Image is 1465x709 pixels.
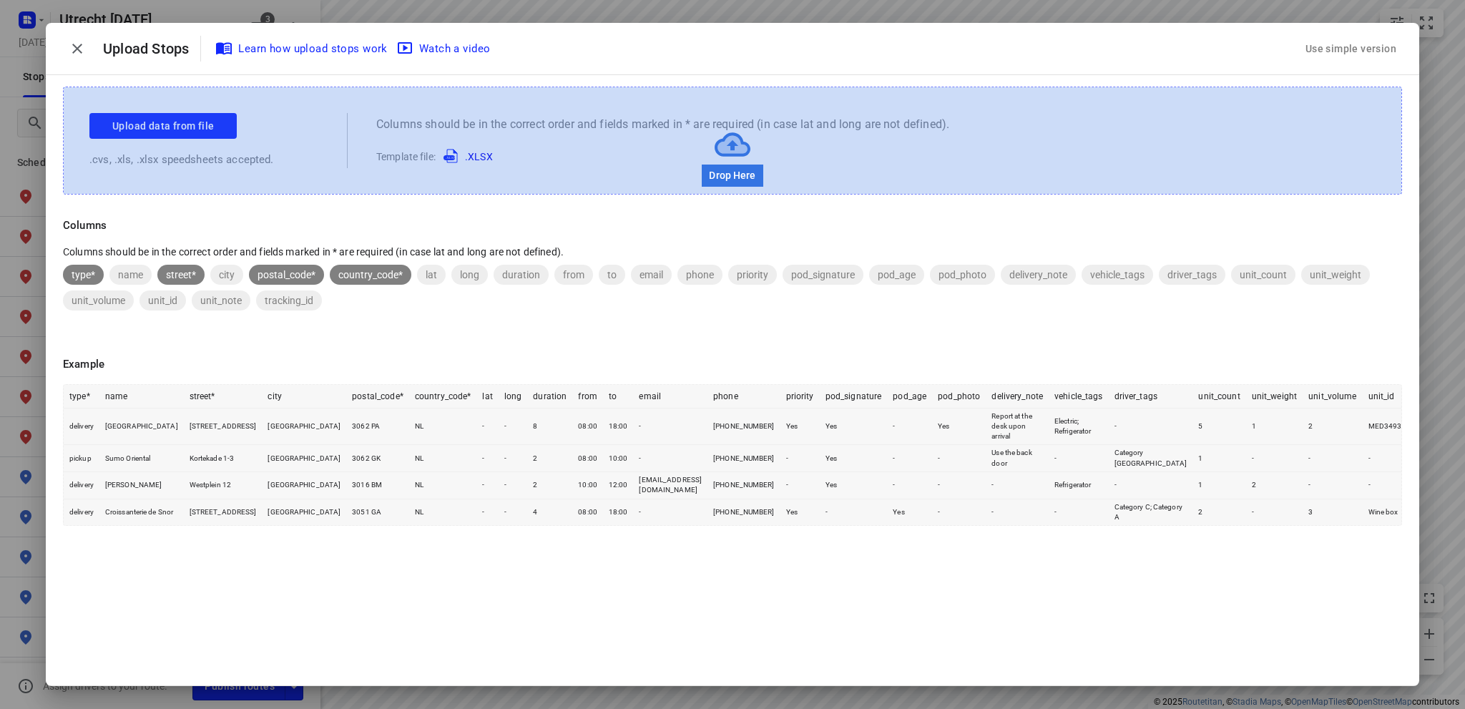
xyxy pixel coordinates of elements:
[1192,472,1245,499] td: 1
[1246,472,1303,499] td: 2
[1303,499,1362,525] td: 3
[99,385,184,409] th: name
[1413,402,1439,416] span: 13:10
[603,385,634,409] th: to
[1413,242,1439,256] span: 10:08
[655,196,930,210] p: Delivery
[1246,499,1303,525] td: -
[793,490,1439,504] p: Completion time
[69,249,644,263] p: Beukenlaan 1, Sprang-capelle
[99,499,184,525] td: Croissanterie de Snor
[728,269,777,280] span: priority
[69,275,644,289] p: 80789
[655,250,662,261] span: —
[655,451,662,461] span: —
[1413,442,1439,456] span: 13:40
[69,355,644,369] p: 80969
[1303,385,1362,409] th: unit_volume
[1303,445,1362,472] td: -
[887,445,932,472] td: -
[655,290,662,301] span: —
[40,362,46,376] div: 6
[986,385,1049,409] th: delivery_note
[69,395,644,409] p: 78941 1 x salix garantie
[1049,499,1109,525] td: -
[1363,472,1408,499] td: -
[184,445,263,472] td: Kortekade 1-3
[1192,408,1245,445] td: 5
[1082,269,1153,280] span: vehicle_tags
[930,269,995,280] span: pod_photo
[655,356,930,371] p: Delivery
[1363,385,1408,409] th: unit_id
[476,385,498,409] th: lat
[932,499,986,525] td: -
[40,242,46,255] div: 3
[820,499,888,525] td: -
[262,445,346,472] td: [GEOGRAPHIC_DATA]
[184,499,263,525] td: [STREET_ADDRESS]
[820,472,888,499] td: Yes
[64,472,99,499] td: delivery
[707,499,780,525] td: [PHONE_NUMBER]
[399,39,491,58] span: Watch a video
[393,36,496,62] button: Watch a video
[330,269,411,280] span: country_code*
[69,155,644,169] p: 80922 en 81055
[527,385,572,409] th: duration
[1301,269,1370,280] span: unit_weight
[69,435,644,449] p: 80971
[1109,499,1193,525] td: Category C; Category A
[631,269,672,280] span: email
[40,322,46,336] div: 5
[184,472,263,499] td: Westplein 12
[1109,445,1193,472] td: Category [GEOGRAPHIC_DATA]
[780,472,820,499] td: -
[346,408,409,445] td: 3062 PA
[527,445,572,472] td: 2
[451,269,488,280] span: long
[780,499,820,525] td: Yes
[932,385,986,409] th: pod_photo
[63,245,1402,259] p: Columns should be in the correct order and fields marked in * are required (in case lat and long ...
[527,408,572,445] td: 8
[655,170,662,181] span: —
[1049,408,1109,445] td: Electric; Refrigerator
[69,449,644,464] p: Delwijnsestraat 54, Delwijnen
[572,499,603,525] td: 08:00
[702,165,763,187] p: Drop Here
[40,402,46,416] div: 7
[262,499,346,525] td: [GEOGRAPHIC_DATA]
[986,445,1049,472] td: Use the back door
[103,38,200,59] p: Upload Stops
[499,385,528,409] th: long
[499,499,528,525] td: -
[932,445,986,472] td: -
[603,499,634,525] td: 18:00
[572,385,603,409] th: from
[633,408,707,445] td: -
[780,445,820,472] td: -
[17,29,1448,46] p: Shift: 08:00 - 14:48
[1413,362,1439,376] span: 12:07
[40,282,46,295] div: 4
[887,385,932,409] th: pod_age
[1363,499,1408,525] td: Wine box
[1413,282,1439,296] span: 11:09
[184,408,263,445] td: [STREET_ADDRESS]
[986,472,1049,499] td: -
[1109,472,1193,499] td: -
[633,499,707,525] td: -
[572,408,603,445] td: 08:00
[17,80,1448,103] h6: 3de voertuig, Renault Master
[1363,445,1408,472] td: -
[63,295,134,306] span: unit_volume
[64,385,99,409] th: type*
[417,269,446,280] span: lat
[527,499,572,525] td: 4
[783,269,863,280] span: pod_signature
[476,408,498,445] td: -
[64,445,99,472] td: pickup
[1192,385,1245,409] th: unit_count
[99,472,184,499] td: [PERSON_NAME]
